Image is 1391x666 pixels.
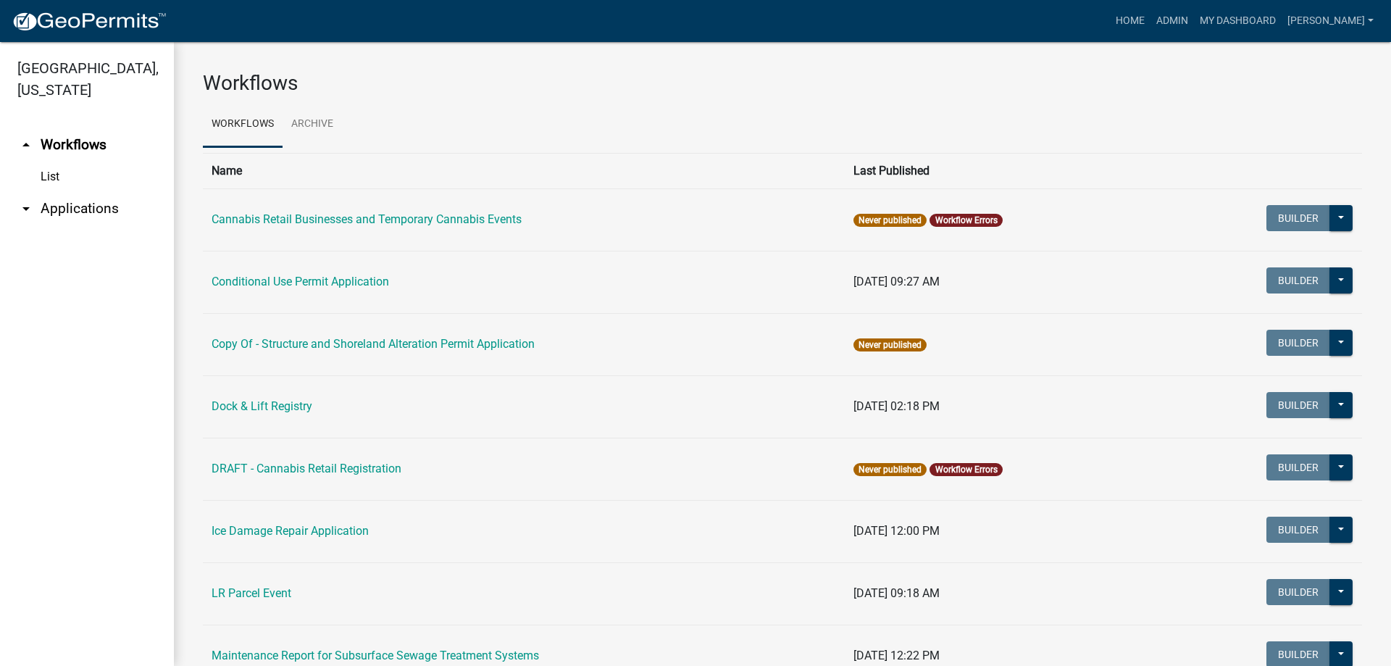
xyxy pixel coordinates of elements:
i: arrow_drop_up [17,136,35,154]
a: Archive [283,101,342,148]
a: Conditional Use Permit Application [212,275,389,288]
a: Workflow Errors [935,215,998,225]
button: Builder [1266,517,1330,543]
span: [DATE] 12:00 PM [853,524,940,538]
button: Builder [1266,267,1330,294]
span: Never published [853,338,927,351]
span: [DATE] 09:27 AM [853,275,940,288]
a: Workflows [203,101,283,148]
a: DRAFT - Cannabis Retail Registration [212,462,401,475]
a: LR Parcel Event [212,586,291,600]
a: Cannabis Retail Businesses and Temporary Cannabis Events [212,212,522,226]
th: Name [203,153,845,188]
button: Builder [1266,579,1330,605]
a: Workflow Errors [935,465,998,475]
button: Builder [1266,330,1330,356]
th: Last Published [845,153,1171,188]
button: Builder [1266,392,1330,418]
a: Home [1110,7,1150,35]
span: Never published [853,214,927,227]
h3: Workflows [203,71,1362,96]
a: [PERSON_NAME] [1282,7,1379,35]
a: My Dashboard [1194,7,1282,35]
a: Dock & Lift Registry [212,399,312,413]
span: Never published [853,463,927,476]
button: Builder [1266,205,1330,231]
a: Ice Damage Repair Application [212,524,369,538]
i: arrow_drop_down [17,200,35,217]
span: [DATE] 02:18 PM [853,399,940,413]
a: Admin [1150,7,1194,35]
span: [DATE] 12:22 PM [853,649,940,662]
a: Copy Of - Structure and Shoreland Alteration Permit Application [212,337,535,351]
a: Maintenance Report for Subsurface Sewage Treatment Systems [212,649,539,662]
span: [DATE] 09:18 AM [853,586,940,600]
button: Builder [1266,454,1330,480]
